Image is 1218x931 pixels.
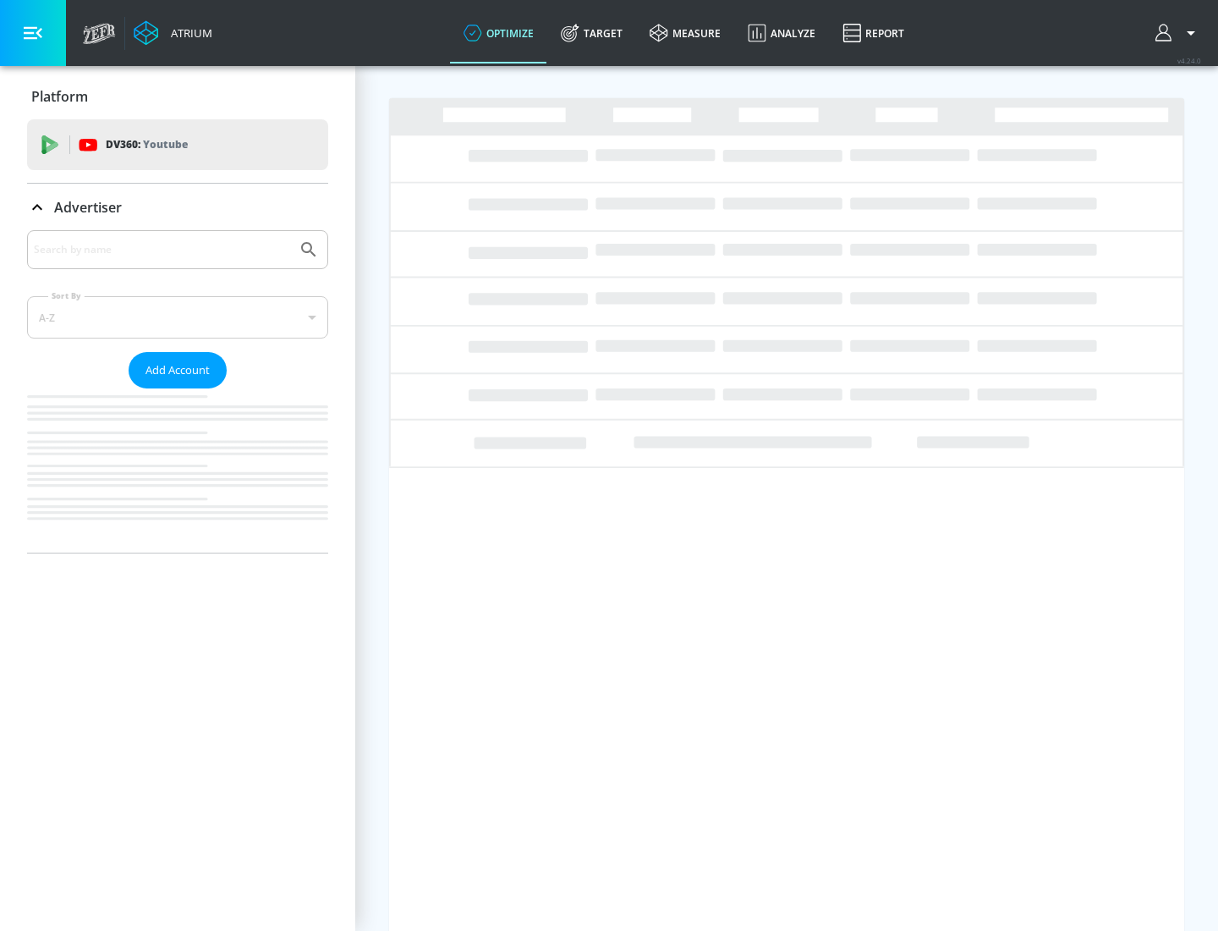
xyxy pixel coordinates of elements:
div: Platform [27,73,328,120]
div: Advertiser [27,184,328,231]
a: Atrium [134,20,212,46]
a: Report [829,3,918,63]
div: Advertiser [27,230,328,553]
nav: list of Advertiser [27,388,328,553]
span: v 4.24.0 [1177,56,1201,65]
p: DV360: [106,135,188,154]
a: optimize [450,3,547,63]
a: Target [547,3,636,63]
p: Platform [31,87,88,106]
p: Advertiser [54,198,122,217]
span: Add Account [145,361,210,380]
div: Atrium [164,25,212,41]
p: Youtube [143,135,188,153]
label: Sort By [48,290,85,301]
input: Search by name [34,239,290,261]
div: DV360: Youtube [27,119,328,170]
a: measure [636,3,734,63]
button: Add Account [129,352,227,388]
div: A-Z [27,296,328,339]
a: Analyze [734,3,829,63]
